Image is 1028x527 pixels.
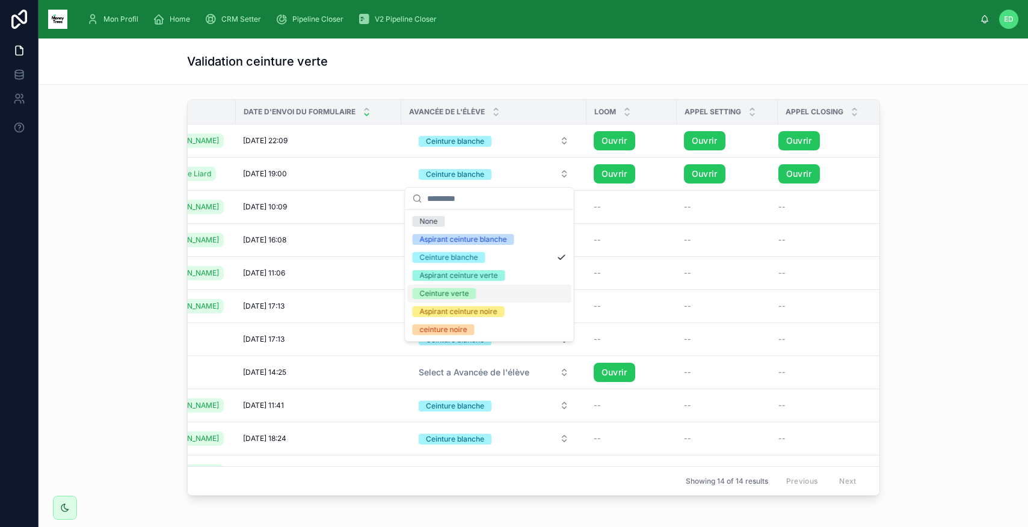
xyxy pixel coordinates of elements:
[409,362,579,383] button: Select Button
[243,301,285,311] span: [DATE] 17:13
[156,200,224,214] a: [PERSON_NAME]
[778,131,820,150] a: Ouvrir
[778,202,786,212] span: --
[778,235,786,245] span: --
[594,301,601,311] span: --
[161,268,219,278] span: [PERSON_NAME]
[409,461,579,482] button: Select Button
[243,268,285,278] span: [DATE] 11:06
[243,235,286,245] span: [DATE] 16:08
[594,235,601,245] span: --
[426,136,484,147] div: Ceinture blanche
[161,136,219,146] span: [PERSON_NAME]
[420,324,467,335] div: ceinture noire
[684,301,691,311] span: --
[778,401,786,410] span: --
[778,268,786,278] span: --
[272,8,352,30] a: Pipeline Closer
[684,368,691,377] span: --
[156,464,224,479] a: [PERSON_NAME]
[103,14,138,24] span: Mon Profil
[243,434,286,443] span: [DATE] 18:24
[243,202,287,212] span: [DATE] 10:09
[1004,14,1014,24] span: ED
[778,334,786,344] span: --
[685,107,741,117] span: Appel Setting
[409,107,485,117] span: Avancée de l'élève
[594,401,601,410] span: --
[684,131,725,150] a: Ouvrir
[420,216,438,227] div: None
[354,8,445,30] a: V2 Pipeline Closer
[594,164,635,183] a: Ouvrir
[684,268,691,278] span: --
[156,233,224,247] a: [PERSON_NAME]
[83,8,147,30] a: Mon Profil
[684,164,725,183] a: Ouvrir
[684,202,691,212] span: --
[156,431,224,446] a: [PERSON_NAME]
[426,434,484,445] div: Ceinture blanche
[778,368,786,377] span: --
[161,301,219,311] span: [PERSON_NAME]
[419,366,529,378] span: Select a Avancée de l'élève
[778,434,786,443] span: --
[77,6,980,32] div: scrollable content
[243,136,288,146] span: [DATE] 22:09
[426,169,484,180] div: Ceinture blanche
[243,368,286,377] span: [DATE] 14:25
[201,8,269,30] a: CRM Setter
[594,334,601,344] span: --
[156,299,224,313] a: [PERSON_NAME]
[161,202,219,212] span: [PERSON_NAME]
[409,395,579,416] button: Select Button
[778,164,820,183] a: Ouvrir
[786,107,843,117] span: Appel closing
[170,14,190,24] span: Home
[420,270,498,281] div: Aspirant ceinture verte
[420,252,478,263] div: Ceinture blanche
[594,107,616,117] span: Loom
[684,401,691,410] span: --
[686,476,768,486] span: Showing 14 of 14 results
[409,163,579,185] button: Select Button
[405,210,574,341] div: Suggestions
[594,434,601,443] span: --
[221,14,261,24] span: CRM Setter
[156,134,224,148] a: [PERSON_NAME]
[420,288,469,299] div: Ceinture verte
[243,334,285,344] span: [DATE] 17:13
[161,401,219,410] span: [PERSON_NAME]
[156,266,224,280] a: [PERSON_NAME]
[594,131,635,150] a: Ouvrir
[243,169,287,179] span: [DATE] 19:00
[594,363,635,382] a: Ouvrir
[426,401,484,411] div: Ceinture blanche
[244,107,355,117] span: Date d'envoi du formulaire
[420,306,497,317] div: Aspirant ceinture noire
[48,10,67,29] img: App logo
[409,428,579,449] button: Select Button
[594,202,601,212] span: --
[161,434,219,443] span: [PERSON_NAME]
[420,234,507,245] div: Aspirant ceinture blanche
[684,334,691,344] span: --
[375,14,437,24] span: V2 Pipeline Closer
[156,398,224,413] a: [PERSON_NAME]
[684,235,691,245] span: --
[187,53,328,70] h1: Validation ceinture verte
[149,8,199,30] a: Home
[684,434,691,443] span: --
[778,301,786,311] span: --
[409,130,579,152] button: Select Button
[594,268,601,278] span: --
[292,14,343,24] span: Pipeline Closer
[161,235,219,245] span: [PERSON_NAME]
[243,401,284,410] span: [DATE] 11:41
